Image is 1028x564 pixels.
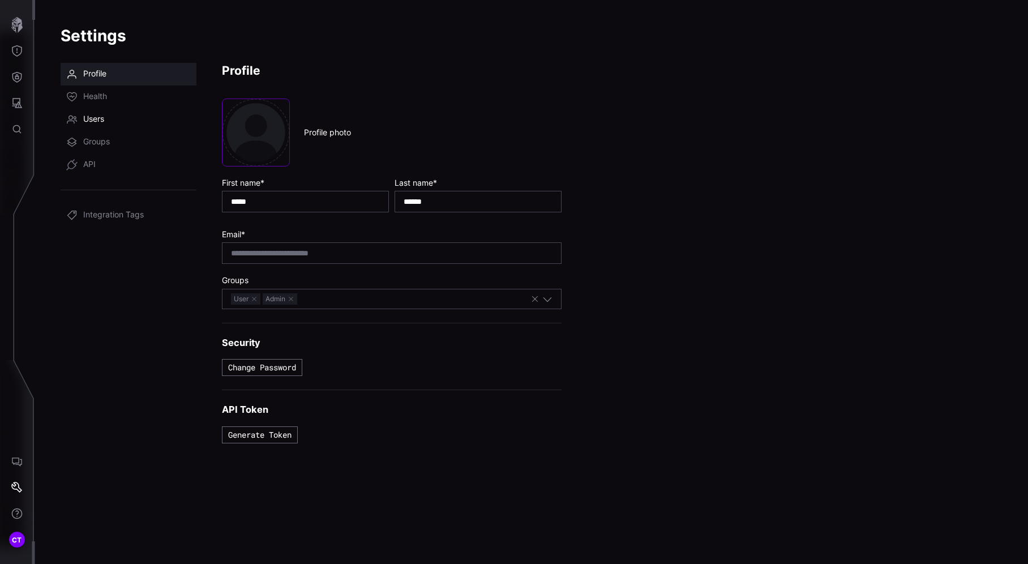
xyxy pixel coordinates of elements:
span: User [231,293,260,305]
label: Groups [222,275,562,285]
h3: Security [222,337,562,349]
h2: Profile [222,63,562,78]
button: Toggle options menu [542,294,552,304]
span: Profile [83,69,106,80]
button: Change Password [222,359,302,376]
h1: Settings [61,25,1003,46]
a: Integration Tags [61,204,196,227]
span: Users [83,114,104,125]
span: Groups [83,136,110,148]
span: API [83,159,96,170]
label: First name * [222,178,389,188]
button: CT [1,527,33,553]
label: Email * [222,229,562,240]
a: Users [61,108,196,131]
a: API [61,153,196,176]
label: Last name * [395,178,562,188]
a: Profile [61,63,196,86]
h3: API Token [222,404,562,416]
span: Health [83,91,107,102]
span: Integration Tags [83,210,144,221]
button: Generate Token [222,426,298,443]
span: Admin [263,293,297,305]
button: Clear selection [530,294,539,304]
a: Health [61,86,196,108]
a: Groups [61,131,196,153]
span: CT [12,534,22,546]
label: Profile photo [304,127,351,138]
